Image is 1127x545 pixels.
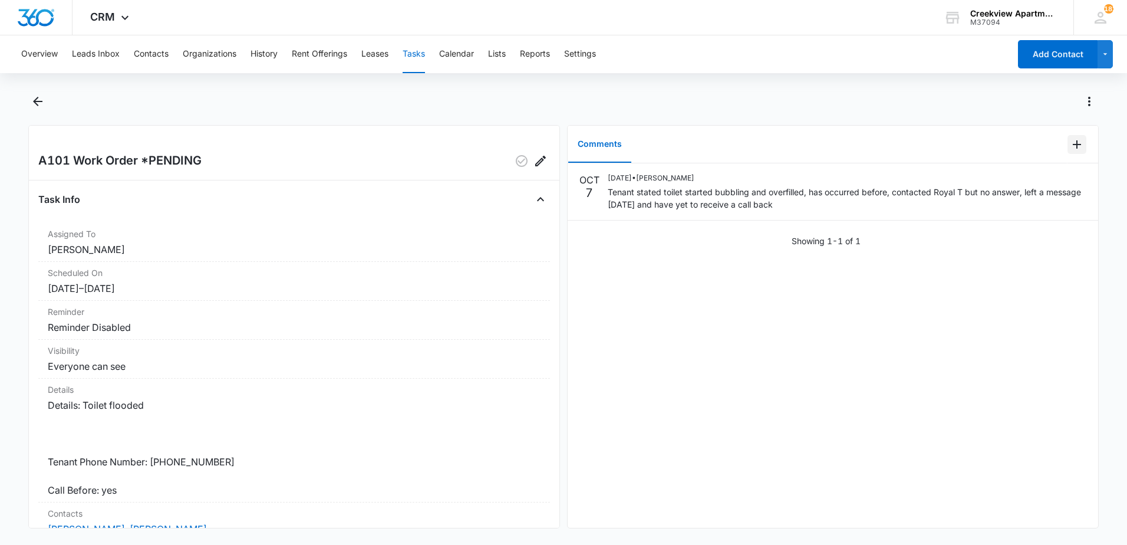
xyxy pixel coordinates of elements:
div: notifications count [1104,4,1113,14]
button: Tasks [403,35,425,73]
button: History [251,35,278,73]
button: Add Contact [1018,40,1098,68]
span: 182 [1104,4,1113,14]
div: Scheduled On[DATE]–[DATE] [38,262,550,301]
dt: Contacts [48,507,541,520]
dd: [DATE] – [DATE] [48,281,541,296]
dd: Everyone can see [48,359,541,373]
div: Assigned To[PERSON_NAME] [38,223,550,262]
p: [DATE] • [PERSON_NAME] [608,173,1086,183]
div: account name [970,9,1056,18]
dd: Details: Toilet flooded Tenant Phone Number: [PHONE_NUMBER] Call Before: yes [48,398,541,497]
dt: Assigned To [48,228,541,240]
dd: Reminder Disabled [48,320,541,334]
dd: [PERSON_NAME] [48,242,541,257]
h2: A101 Work Order *PENDING [38,152,202,170]
button: Leads Inbox [72,35,120,73]
p: OCT [579,173,599,187]
div: DetailsDetails: Toilet flooded Tenant Phone Number: [PHONE_NUMBER] Call Before: yes [38,379,550,503]
button: Overview [21,35,58,73]
button: Comments [568,126,631,163]
button: Calendar [439,35,474,73]
div: ReminderReminder Disabled [38,301,550,340]
button: Add Comment [1067,135,1086,154]
dt: Reminder [48,306,541,318]
a: [PERSON_NAME], [PERSON_NAME] [48,523,207,535]
button: Organizations [183,35,236,73]
button: Reports [520,35,550,73]
dt: Details [48,383,541,396]
button: Edit [531,152,550,170]
dt: Scheduled On [48,267,541,279]
button: Settings [564,35,596,73]
button: Actions [1080,92,1099,111]
span: CRM [90,11,115,23]
p: Showing 1-1 of 1 [792,235,861,247]
h4: Task Info [38,192,80,206]
button: Leases [361,35,388,73]
p: Tenant stated toilet started bubbling and overfilled, has occurred before, contacted Royal T but ... [608,186,1086,211]
button: Lists [488,35,506,73]
dt: Visibility [48,344,541,357]
p: 7 [585,187,593,199]
button: Close [531,190,550,209]
div: account id [970,18,1056,27]
div: Contacts[PERSON_NAME], [PERSON_NAME] [38,503,550,541]
button: Contacts [134,35,169,73]
button: Rent Offerings [292,35,347,73]
div: VisibilityEveryone can see [38,340,550,379]
button: Back [28,92,47,111]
